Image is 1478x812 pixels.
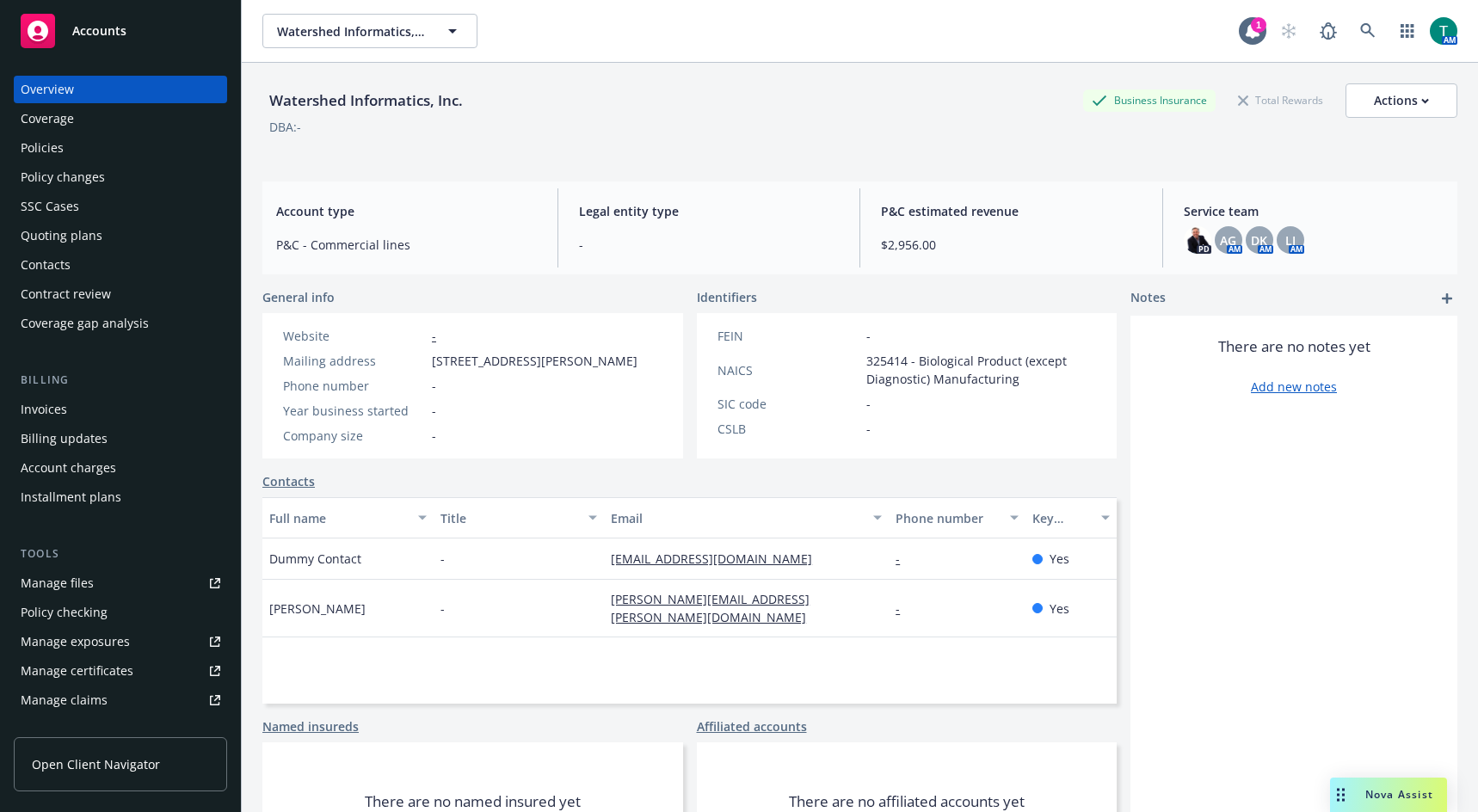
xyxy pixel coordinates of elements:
[21,657,133,685] div: Manage certificates
[21,251,71,279] div: Contacts
[1025,497,1117,538] button: Key contact
[432,402,436,420] span: -
[1229,89,1332,111] div: Total Rewards
[21,454,116,482] div: Account charges
[1251,17,1266,33] div: 1
[1390,14,1425,48] a: Switch app
[717,395,859,413] div: SIC code
[14,280,227,308] a: Contract review
[283,377,425,395] div: Phone number
[1050,550,1069,568] span: Yes
[866,420,871,438] span: -
[276,236,537,254] span: P&C - Commercial lines
[14,716,227,743] a: Manage BORs
[14,222,227,249] a: Quoting plans
[32,755,160,773] span: Open Client Navigator
[269,118,301,136] div: DBA: -
[1083,89,1216,111] div: Business Insurance
[14,396,227,423] a: Invoices
[14,599,227,626] a: Policy checking
[432,427,436,445] span: -
[365,791,581,812] span: There are no named insured yet
[21,134,64,162] div: Policies
[866,327,871,345] span: -
[14,251,227,279] a: Contacts
[1430,17,1457,45] img: photo
[14,134,227,162] a: Policies
[14,310,227,337] a: Coverage gap analysis
[432,377,436,395] span: -
[881,236,1142,254] span: $2,956.00
[866,352,1097,388] span: 325414 - Biological Product (except Diagnostic) Manufacturing
[14,425,227,452] a: Billing updates
[21,569,94,597] div: Manage files
[579,236,840,254] span: -
[283,327,425,345] div: Website
[14,76,227,103] a: Overview
[611,509,863,527] div: Email
[21,396,67,423] div: Invoices
[277,22,426,40] span: Watershed Informatics, Inc.
[896,551,914,567] a: -
[1285,231,1296,249] span: LI
[21,310,149,337] div: Coverage gap analysis
[1330,778,1352,812] div: Drag to move
[14,372,227,389] div: Billing
[1365,787,1433,802] span: Nova Assist
[21,483,121,511] div: Installment plans
[14,545,227,563] div: Tools
[72,24,126,38] span: Accounts
[889,497,1025,538] button: Phone number
[276,202,537,220] span: Account type
[262,497,434,538] button: Full name
[262,288,335,306] span: General info
[14,686,227,714] a: Manage claims
[1251,231,1267,249] span: DK
[1220,231,1236,249] span: AG
[21,222,102,249] div: Quoting plans
[262,717,359,735] a: Named insureds
[717,420,859,438] div: CSLB
[14,193,227,220] a: SSC Cases
[697,288,757,306] span: Identifiers
[434,497,605,538] button: Title
[579,202,840,220] span: Legal entity type
[14,454,227,482] a: Account charges
[697,717,807,735] a: Affiliated accounts
[1374,84,1429,117] div: Actions
[611,591,820,625] a: [PERSON_NAME][EMAIL_ADDRESS][PERSON_NAME][DOMAIN_NAME]
[1218,336,1370,357] span: There are no notes yet
[262,14,477,48] button: Watershed Informatics, Inc.
[21,716,102,743] div: Manage BORs
[881,202,1142,220] span: P&C estimated revenue
[21,425,108,452] div: Billing updates
[717,327,859,345] div: FEIN
[269,600,366,618] span: [PERSON_NAME]
[1346,83,1457,118] button: Actions
[432,352,637,370] span: [STREET_ADDRESS][PERSON_NAME]
[21,686,108,714] div: Manage claims
[789,791,1025,812] span: There are no affiliated accounts yet
[1184,202,1444,220] span: Service team
[440,600,445,618] span: -
[1130,288,1166,309] span: Notes
[896,600,914,617] a: -
[21,193,79,220] div: SSC Cases
[866,395,871,413] span: -
[14,105,227,132] a: Coverage
[21,599,108,626] div: Policy checking
[14,628,227,655] a: Manage exposures
[604,497,889,538] button: Email
[896,509,1000,527] div: Phone number
[1351,14,1385,48] a: Search
[440,509,579,527] div: Title
[14,657,227,685] a: Manage certificates
[269,550,361,568] span: Dummy Contact
[1272,14,1306,48] a: Start snowing
[269,509,408,527] div: Full name
[283,402,425,420] div: Year business started
[1251,378,1337,396] a: Add new notes
[283,427,425,445] div: Company size
[1437,288,1457,309] a: add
